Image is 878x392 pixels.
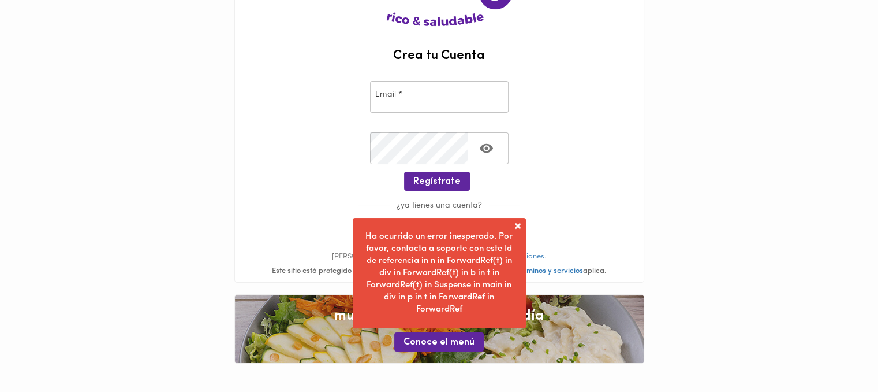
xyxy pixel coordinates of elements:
p: [PERSON_NAME] continuar aceptas los . [235,252,644,262]
span: muchas opciones para cada día [246,306,632,326]
span: Regístrate [413,176,461,187]
iframe: Messagebird Livechat Widget [811,325,866,380]
span: Ha ocurrido un error inesperado. Por favor, contacta a soporte con este Id de referencia in n in ... [365,232,513,314]
div: Este sitio está protegido por reCAPTCHA y Google y aplica. [235,266,644,277]
button: Conoce el menú [394,332,484,352]
h2: Crea tu Cuenta [235,49,644,63]
button: Toggle password visibility [472,134,500,162]
span: Conoce el menú [403,337,475,348]
button: Regístrate [404,172,470,191]
a: terminos y servicios [517,267,583,275]
input: pepitoperez@gmail.com [370,81,509,113]
span: ¿ya tienes una cuenta? [390,201,489,210]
